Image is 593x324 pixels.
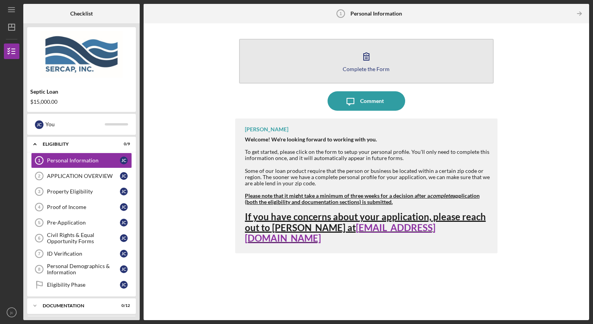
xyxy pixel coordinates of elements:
div: Documentation [43,303,111,308]
b: Checklist [70,10,93,17]
span: If you have concerns about your application, please reach out to [PERSON_NAME] at [245,211,486,244]
tspan: 3 [38,189,40,194]
div: Complete the Form [343,66,390,72]
text: jc [10,310,13,315]
div: Personal Demographics & Information [47,263,120,275]
a: 3Property Eligibilityjc [31,184,132,199]
em: complete [430,192,453,199]
div: j c [120,281,128,289]
div: Eligibility [43,142,111,146]
div: APPLICATION OVERVIEW [47,173,120,179]
a: 1Personal Informationjc [31,153,132,168]
tspan: 6 [38,236,40,240]
strong: Please note that it might take a minimum of three weeks for a decision after a application (both ... [245,192,480,205]
b: Personal Information [350,10,402,17]
div: j c [120,219,128,226]
div: j c [35,120,43,129]
div: j c [120,250,128,258]
div: ID Verification [47,251,120,257]
div: Pre-Application [47,219,120,226]
div: j c [120,188,128,195]
div: j c [120,265,128,273]
button: Comment [328,91,405,111]
div: You [45,118,105,131]
div: j c [120,234,128,242]
img: Product logo [27,31,136,78]
div: $15,000.00 [30,99,133,105]
div: Personal Information [47,157,120,164]
div: To get started, please click on the form to setup your personal profile. You'll only need to comp... [245,136,490,161]
div: 0 / 9 [116,142,130,146]
a: 5Pre-Applicationjc [31,215,132,230]
div: j c [120,172,128,180]
a: 6Civil Rights & Equal Opportunity Formsjc [31,230,132,246]
div: Proof of Income [47,204,120,210]
a: [EMAIL_ADDRESS][DOMAIN_NAME] [245,222,435,244]
a: Eligibility Phasejc [31,277,132,293]
tspan: 1 [339,11,342,16]
tspan: 2 [38,174,40,178]
tspan: 5 [38,220,40,225]
a: 2APPLICATION OVERVIEWjc [31,168,132,184]
div: Comment [360,91,384,111]
div: Property Eligibility [47,188,120,195]
div: Eligibility Phase [47,282,120,288]
a: 7ID Verificationjc [31,246,132,261]
a: 4Proof of Incomejc [31,199,132,215]
tspan: 8 [38,267,40,272]
button: jc [4,305,19,320]
div: j c [120,157,128,164]
button: Complete the Form [239,39,494,84]
tspan: 7 [38,251,40,256]
div: Civil Rights & Equal Opportunity Forms [47,232,120,244]
div: Septic Loan [30,89,133,95]
strong: Welcome! We're looking forward to working with you. [245,136,377,143]
tspan: 4 [38,205,41,209]
div: [PERSON_NAME] [245,126,288,132]
tspan: 1 [38,158,40,163]
div: Some of our loan product require that the person or business be located within a certain zip code... [245,168,490,186]
div: 0 / 12 [116,303,130,308]
div: j c [120,203,128,211]
a: 8Personal Demographics & Informationjc [31,261,132,277]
